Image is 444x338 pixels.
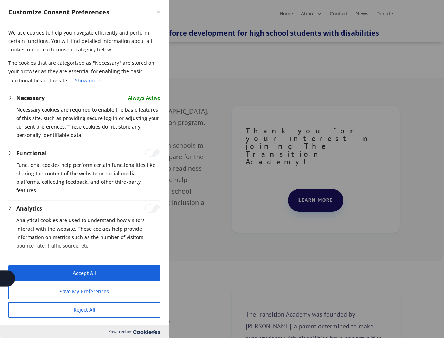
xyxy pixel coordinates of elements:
button: Analytics [16,204,42,213]
button: Reject All [8,302,160,318]
button: Necessary [16,94,45,102]
input: Enable Functional [145,149,160,157]
button: Functional [16,149,47,157]
img: Cookieyes logo [133,330,160,334]
span: Always Active [128,94,160,102]
span: Customize Consent Preferences [8,8,109,16]
input: Enable Analytics [145,204,160,213]
p: The cookies that are categorized as "Necessary" are stored on your browser as they are essential ... [8,59,160,86]
p: Necessary cookies are required to enable the basic features of this site, such as providing secur... [16,106,160,139]
button: Show more [74,76,102,86]
p: Functional cookies help perform certain functionalities like sharing the content of the website o... [16,161,160,195]
button: Save My Preferences [8,284,160,299]
p: Analytical cookies are used to understand how visitors interact with the website. These cookies h... [16,216,160,250]
button: Accept All [8,265,160,281]
img: Close [157,10,160,14]
p: We use cookies to help you navigate efficiently and perform certain functions. You will find deta... [8,29,160,59]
